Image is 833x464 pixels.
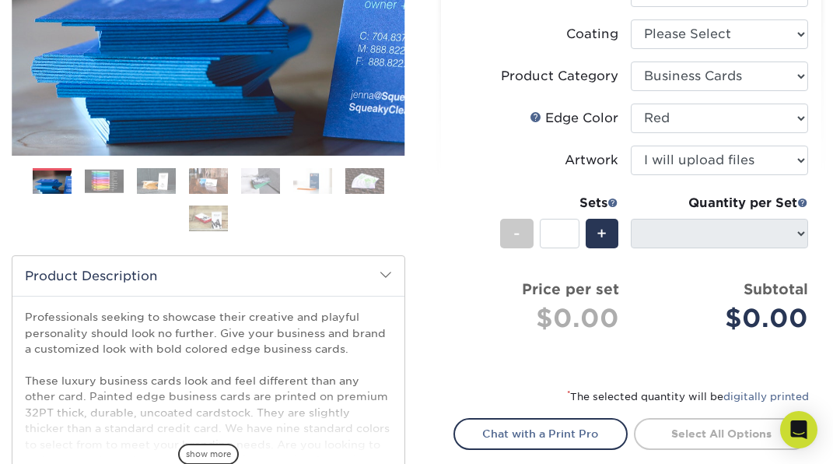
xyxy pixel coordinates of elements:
[530,109,618,128] div: Edge Color
[345,167,384,195] img: Business Cards 07
[241,167,280,195] img: Business Cards 05
[453,418,628,449] a: Chat with a Print Pro
[723,391,809,402] a: digitally printed
[780,411,817,448] div: Open Intercom Messenger
[189,205,228,232] img: Business Cards 08
[744,280,808,297] strong: Subtotal
[565,151,618,170] div: Artwork
[642,300,808,337] div: $0.00
[566,25,618,44] div: Coating
[597,222,607,245] span: +
[466,300,620,337] div: $0.00
[137,167,176,195] img: Business Cards 03
[567,391,809,402] small: The selected quantity will be
[634,418,809,449] a: Select All Options
[12,256,404,296] h2: Product Description
[522,280,619,297] strong: Price per set
[189,167,228,195] img: Business Cards 04
[631,194,808,213] div: Quantity per Set
[85,169,124,193] img: Business Cards 02
[293,167,332,195] img: Business Cards 06
[501,67,618,86] div: Product Category
[500,194,618,213] div: Sets
[513,222,520,245] span: -
[33,163,72,202] img: Business Cards 01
